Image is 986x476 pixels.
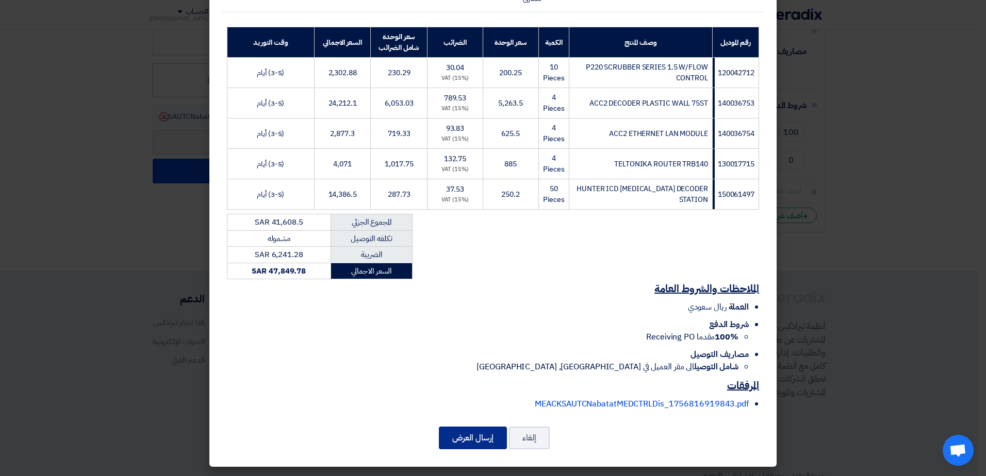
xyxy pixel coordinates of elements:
[444,93,466,104] span: 789.53
[328,98,357,109] span: 24,212.1
[328,189,357,200] span: 14,386.5
[333,159,352,169] span: 4,071
[371,27,428,58] th: سعر الوحدة شامل الضرائب
[501,189,520,200] span: 250.2
[446,123,465,134] span: 93.83
[646,331,738,343] span: مقدما Receiving PO
[543,92,565,114] span: 4 Pieces
[227,27,315,58] th: وقت التوريد
[614,159,708,169] span: TELTONIKA ROUTER TRB140
[432,165,478,174] div: (15%) VAT
[257,189,284,200] span: (3-5) أيام
[330,128,354,139] span: 2,877.3
[439,427,507,449] button: إرسال العرض
[252,265,306,277] strong: SAR 47,849.78
[727,378,759,393] u: المرفقات
[388,189,410,200] span: 287.73
[331,230,412,247] td: تكلفه التوصيل
[691,348,749,361] span: مصاريف التوصيل
[535,398,749,410] a: MEACKSAUTCNabatatMEDCTRLDis_1756816919843.pdf
[257,67,284,78] span: (3-5) أيام
[543,183,565,205] span: 50 Pieces
[432,105,478,113] div: (15%) VAT
[428,27,483,58] th: الضرائب
[586,62,708,83] span: P220 SCRUBBER SERIES 1.5 W/FLOW CONTROL
[331,263,412,279] td: السعر الاجمالي
[257,98,284,109] span: (3-5) أيام
[569,27,713,58] th: وصف المنتج
[589,98,708,109] span: ACC2 DECODER PLASTIC WALL 75ST
[509,427,550,449] button: إلغاء
[543,62,565,83] span: 10 Pieces
[227,361,738,373] li: الى مقر العميل في [GEOGRAPHIC_DATA], [GEOGRAPHIC_DATA]
[432,196,478,205] div: (15%) VAT
[331,214,412,231] td: المجموع الجزئي
[501,128,520,139] span: 625.5
[257,128,284,139] span: (3-5) أيام
[331,247,412,263] td: الضريبة
[694,361,738,373] strong: شامل التوصيل
[712,27,759,58] th: رقم الموديل
[543,123,565,144] span: 4 Pieces
[385,159,413,169] span: 1,017.75
[654,281,759,296] u: الملاحظات والشروط العامة
[712,179,759,210] td: 150061497
[499,67,521,78] span: 200.25
[709,318,749,331] span: شروط الدفع
[712,149,759,179] td: 130017715
[712,58,759,88] td: 120042712
[577,183,708,205] span: HUNTER ICD [MEDICAL_DATA] DECODER STATION
[504,159,517,169] span: 885
[432,74,478,83] div: (15%) VAT
[538,27,569,58] th: الكمية
[688,301,727,313] span: ريال سعودي
[446,62,465,73] span: 30.04
[255,249,303,260] span: SAR 6,241.28
[314,27,371,58] th: السعر الاجمالي
[328,67,357,78] span: 2,302.88
[446,184,465,195] span: 37.53
[543,153,565,175] span: 4 Pieces
[498,98,522,109] span: 5,263.5
[227,214,331,231] td: SAR 41,608.5
[388,128,410,139] span: 719.33
[943,435,974,466] a: Open chat
[268,233,290,244] span: مشموله
[385,98,413,109] span: 6,053.03
[712,118,759,149] td: 140036754
[388,67,410,78] span: 230.29
[483,27,538,58] th: سعر الوحدة
[609,128,708,139] span: ACC2 ETHERNET LAN MODULE
[715,331,738,343] strong: 100%
[257,159,284,169] span: (3-5) أيام
[444,154,466,164] span: 132.75
[432,135,478,144] div: (15%) VAT
[712,88,759,118] td: 140036753
[729,301,749,313] span: العملة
